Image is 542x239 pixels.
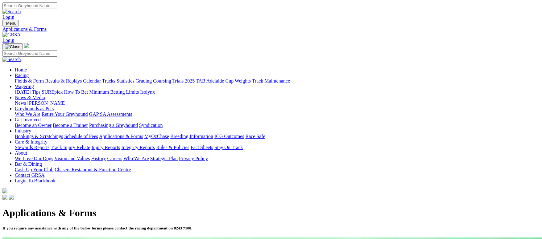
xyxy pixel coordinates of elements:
div: Industry [15,134,540,139]
input: Search [2,2,57,9]
a: MyOzChase [144,134,169,139]
div: Bar & Dining [15,167,540,172]
div: About [15,156,540,161]
a: Stay On Track [214,145,243,150]
img: logo-grsa-white.png [24,43,29,48]
a: Purchasing a Greyhound [89,123,138,128]
a: Strategic Plan [150,156,178,161]
a: How To Bet [64,89,88,95]
a: Industry [15,128,31,133]
button: Toggle navigation [2,43,23,50]
a: Home [15,67,27,72]
a: Login To Blackbook [15,178,56,183]
img: twitter.svg [9,195,14,200]
img: facebook.svg [2,195,7,200]
div: News & Media [15,100,540,106]
a: Track Maintenance [252,78,290,83]
input: Search [2,50,57,57]
a: Statistics [117,78,134,83]
a: News [15,100,26,106]
a: Who We Are [123,156,149,161]
a: We Love Our Dogs [15,156,53,161]
a: Bookings & Scratchings [15,134,63,139]
a: GAP SA Assessments [89,111,132,117]
h1: Applications & Forms [2,207,540,219]
a: Grading [136,78,152,83]
a: Racing [15,73,29,78]
a: Injury Reports [91,145,120,150]
a: Minimum Betting Limits [89,89,139,95]
h5: If you require any assistance with any of the below forms please contact the racing department on... [2,226,540,231]
a: Results & Replays [45,78,82,83]
a: 2025 TAB Adelaide Cup [185,78,234,83]
a: Syndication [139,123,163,128]
a: Retire Your Greyhound [42,111,88,117]
img: GRSA [2,32,21,38]
div: Racing [15,78,540,84]
a: News & Media [15,95,45,100]
a: ICG Outcomes [214,134,244,139]
a: Calendar [83,78,101,83]
img: Search [2,9,21,14]
a: Fact Sheets [191,145,213,150]
a: Who We Are [15,111,40,117]
div: Greyhounds as Pets [15,111,540,117]
a: Isolynx [140,89,155,95]
a: Applications & Forms [99,134,143,139]
a: Bar & Dining [15,161,42,167]
img: logo-grsa-white.png [2,188,7,193]
a: Wagering [15,84,34,89]
a: Careers [107,156,122,161]
a: Trials [172,78,184,83]
a: Schedule of Fees [64,134,98,139]
a: Contact GRSA [15,172,44,178]
a: Rules & Policies [156,145,189,150]
img: Search [2,57,21,62]
a: History [91,156,106,161]
div: Get Involved [15,123,540,128]
div: Wagering [15,89,540,95]
a: Login [2,38,14,43]
a: Coursing [153,78,171,83]
a: Stewards Reports [15,145,49,150]
div: Care & Integrity [15,145,540,150]
a: Cash Up Your Club [15,167,53,172]
a: Care & Integrity [15,139,48,144]
a: Integrity Reports [121,145,155,150]
a: Race Safe [245,134,265,139]
a: Chasers Restaurant & Function Centre [55,167,131,172]
a: Become an Owner [15,123,52,128]
img: Close [5,44,20,49]
a: About [15,150,27,156]
span: Menu [6,21,16,26]
button: Toggle navigation [2,20,19,26]
a: Privacy Policy [179,156,208,161]
a: Get Involved [15,117,41,122]
a: Login [2,14,14,20]
a: Applications & Forms [2,26,540,32]
a: Fields & Form [15,78,44,83]
a: [PERSON_NAME] [27,100,66,106]
a: Greyhounds as Pets [15,106,54,111]
a: Tracks [102,78,115,83]
a: Vision and Values [54,156,90,161]
a: Become a Trainer [53,123,88,128]
a: Track Injury Rebate [51,145,90,150]
a: [DATE] Tips [15,89,40,95]
a: Breeding Information [170,134,213,139]
a: SUREpick [42,89,63,95]
a: Weights [235,78,251,83]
